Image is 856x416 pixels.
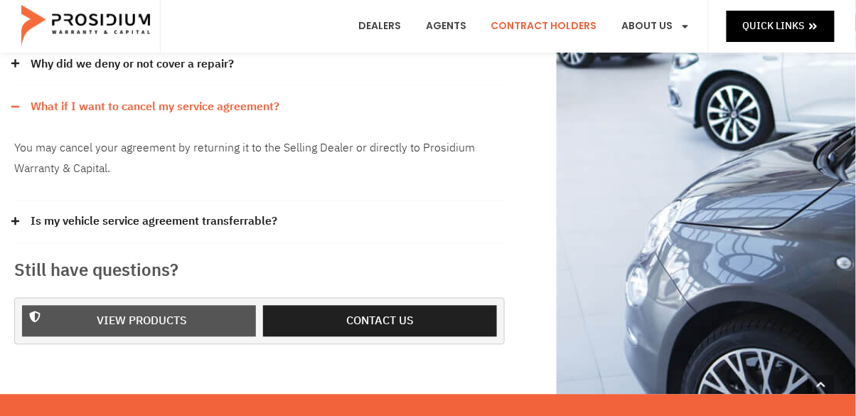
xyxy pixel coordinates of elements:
[743,17,805,35] span: Quick Links
[14,128,505,201] div: What if I want to cancel my service agreement?
[31,54,234,75] a: Why did we deny or not cover a repair?
[31,97,279,117] a: What if I want to cancel my service agreement?
[14,201,505,244] div: Is my vehicle service agreement transferrable?
[14,86,505,128] div: What if I want to cancel my service agreement?
[14,139,505,180] p: You may cancel your agreement by returning it to the Selling Dealer or directly to Prosidium Warr...
[14,258,505,284] h3: Still have questions?
[346,311,414,332] span: Contact us
[727,11,835,41] a: Quick Links
[263,306,497,338] a: Contact us
[14,43,505,86] div: Why did we deny or not cover a repair?
[31,212,277,233] a: Is my vehicle service agreement transferrable?
[97,311,187,332] span: View Products
[22,306,256,338] a: View Products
